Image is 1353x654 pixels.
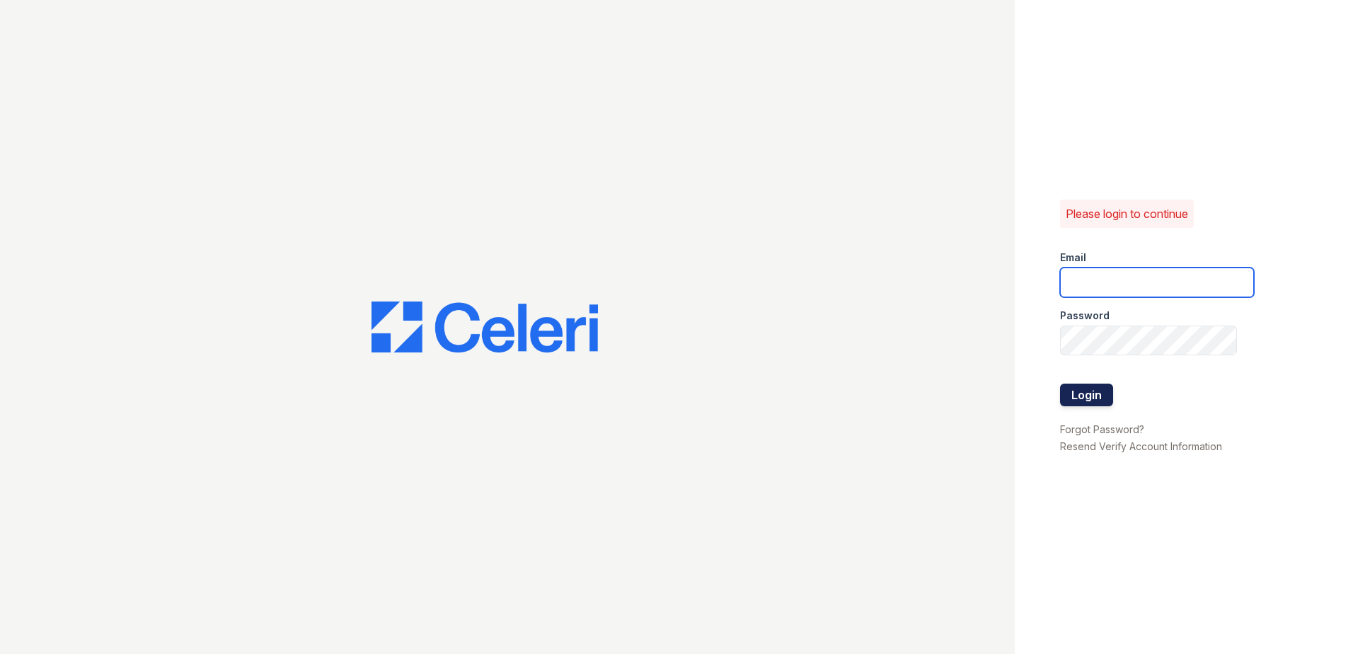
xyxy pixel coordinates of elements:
[1060,309,1110,323] label: Password
[1060,440,1222,452] a: Resend Verify Account Information
[372,302,598,352] img: CE_Logo_Blue-a8612792a0a2168367f1c8372b55b34899dd931a85d93a1a3d3e32e68fde9ad4.png
[1060,251,1086,265] label: Email
[1060,384,1113,406] button: Login
[1060,423,1144,435] a: Forgot Password?
[1066,205,1188,222] p: Please login to continue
